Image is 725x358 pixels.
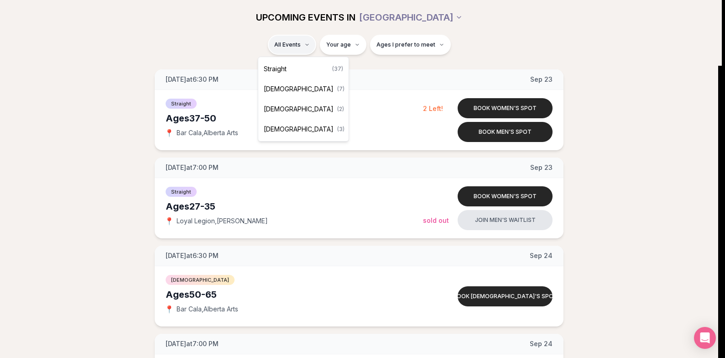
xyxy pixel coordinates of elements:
[264,64,287,74] span: Straight
[264,84,334,94] span: [DEMOGRAPHIC_DATA]
[264,125,334,134] span: [DEMOGRAPHIC_DATA]
[264,105,334,114] span: [DEMOGRAPHIC_DATA]
[337,105,344,113] span: ( 2 )
[337,85,344,93] span: ( 7 )
[332,65,343,73] span: ( 37 )
[337,126,344,133] span: ( 3 )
